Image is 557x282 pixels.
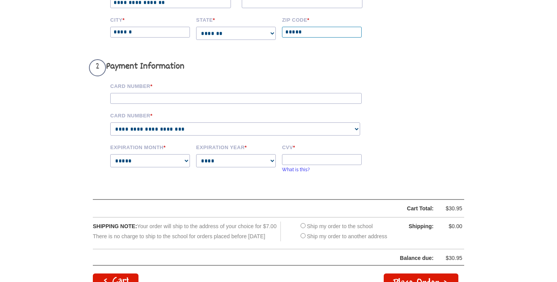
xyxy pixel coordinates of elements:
[110,16,191,23] label: City
[113,204,434,213] div: Cart Total:
[110,112,373,119] label: Card Number
[439,222,462,231] div: $0.00
[282,143,362,150] label: CVV
[93,253,434,263] div: Balance due:
[89,59,106,76] span: 2
[439,204,462,213] div: $30.95
[395,222,434,231] div: Shipping:
[282,167,310,172] a: What is this?
[110,82,373,89] label: Card Number
[439,253,462,263] div: $30.95
[196,16,277,23] label: State
[93,223,137,229] span: SHIPPING NOTE:
[89,59,373,76] h3: Payment Information
[299,222,387,241] div: Ship my order to the school Ship my order to another address
[93,222,281,241] div: Your order will ship to the address of your choice for $7.00 There is no charge to ship to the sc...
[110,143,191,150] label: Expiration Month
[196,143,277,150] label: Expiration Year
[282,16,362,23] label: Zip code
